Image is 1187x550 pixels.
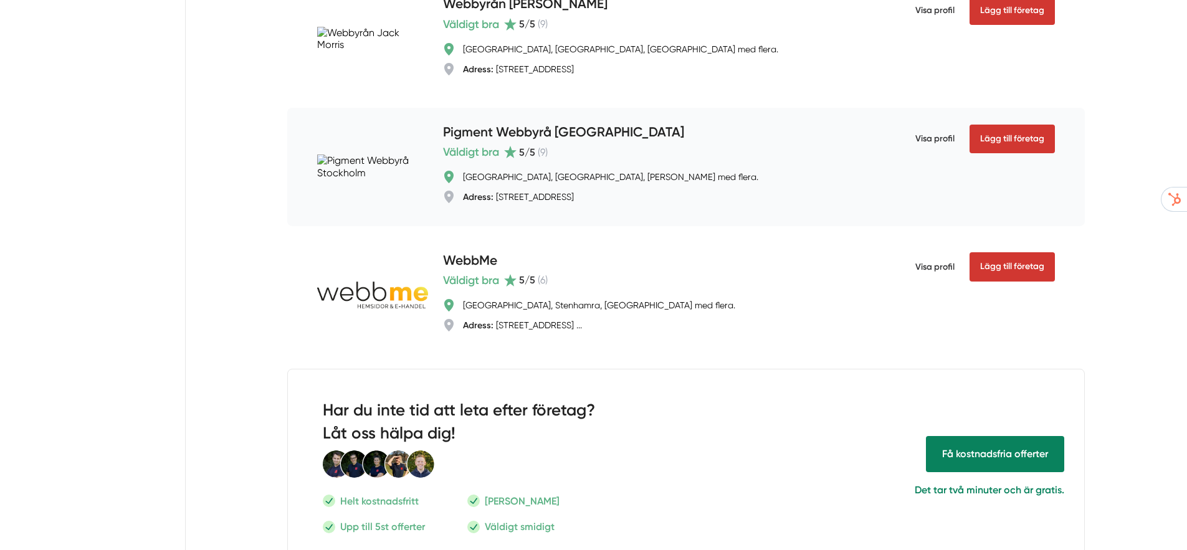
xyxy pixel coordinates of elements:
[340,519,425,534] p: Upp till 5st offerter
[463,63,574,75] div: [STREET_ADDRESS]
[463,43,778,55] div: [GEOGRAPHIC_DATA], [GEOGRAPHIC_DATA], [GEOGRAPHIC_DATA] med flera.
[463,171,758,183] div: [GEOGRAPHIC_DATA], [GEOGRAPHIC_DATA], [PERSON_NAME] med flera.
[538,18,548,30] span: ( 9 )
[443,251,497,272] h4: WebbMe
[485,519,555,534] p: Väldigt smidigt
[463,319,582,331] div: [STREET_ADDRESS] ...
[340,493,419,509] p: Helt kostnadsfritt
[323,450,435,478] img: Smartproduktion Personal
[443,272,499,289] span: Väldigt bra
[463,191,493,202] strong: Adress:
[519,274,535,286] span: 5 /5
[915,123,955,155] span: Visa profil
[443,143,499,161] span: Väldigt bra
[317,27,427,50] img: Webbyrån Jack Morris
[463,64,493,75] strong: Adress:
[970,252,1055,281] : Lägg till företag
[317,282,427,308] img: WebbMe
[463,191,574,203] div: [STREET_ADDRESS]
[463,320,493,331] strong: Adress:
[485,493,560,509] p: [PERSON_NAME]
[443,16,499,33] span: Väldigt bra
[538,274,548,286] span: ( 6 )
[713,482,1064,498] p: Det tar två minuter och är gratis.
[443,123,684,143] h4: Pigment Webbyrå [GEOGRAPHIC_DATA]
[926,436,1064,472] span: Få hjälp
[463,299,735,311] div: [GEOGRAPHIC_DATA], Stenhamra, [GEOGRAPHIC_DATA] med flera.
[323,399,644,450] h2: Har du inte tid att leta efter företag? Låt oss hälpa dig!
[317,154,427,178] img: Pigment Webbyrå Stockholm
[970,125,1055,153] : Lägg till företag
[538,146,548,158] span: ( 9 )
[519,146,535,158] span: 5 /5
[915,251,955,283] span: Visa profil
[519,18,535,30] span: 5 /5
